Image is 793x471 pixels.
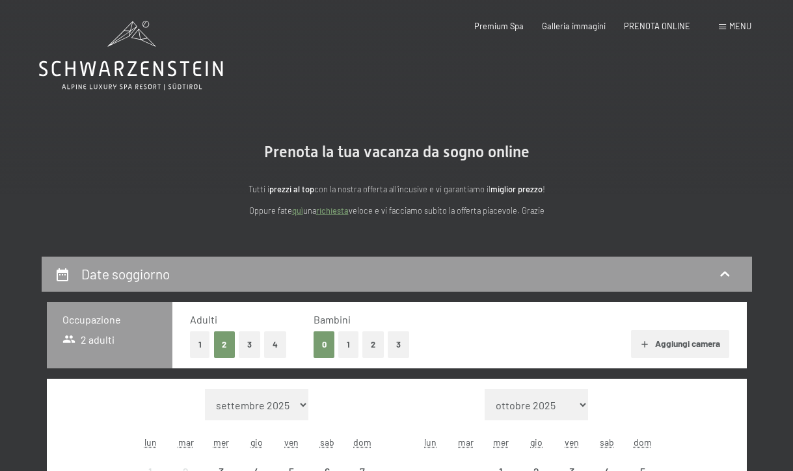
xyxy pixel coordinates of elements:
abbr: domenica [634,437,652,448]
abbr: mercoledì [493,437,509,448]
abbr: domenica [353,437,371,448]
abbr: giovedì [250,437,263,448]
span: Bambini [314,313,351,325]
button: 2 [362,331,384,358]
a: richiesta [316,205,349,216]
span: Prenota la tua vacanza da sogno online [264,143,530,161]
abbr: venerdì [284,437,299,448]
button: 3 [388,331,409,358]
button: 3 [239,331,260,358]
abbr: lunedì [424,437,437,448]
span: Menu [729,21,751,31]
abbr: martedì [178,437,194,448]
a: PRENOTA ONLINE [624,21,690,31]
a: Premium Spa [474,21,524,31]
button: 2 [214,331,235,358]
button: 0 [314,331,335,358]
button: 1 [338,331,358,358]
strong: miglior prezzo [491,184,543,194]
span: Adulti [190,313,217,325]
abbr: giovedì [530,437,543,448]
p: Tutti i con la nostra offerta all'incusive e vi garantiamo il ! [137,183,657,196]
abbr: venerdì [565,437,579,448]
h2: Date soggiorno [81,266,170,282]
p: Oppure fate una veloce e vi facciamo subito la offerta piacevole. Grazie [137,204,657,217]
button: Aggiungi camera [631,330,729,359]
abbr: sabato [320,437,334,448]
button: 4 [264,331,286,358]
a: Galleria immagini [542,21,606,31]
span: 2 adulti [62,333,115,347]
strong: prezzi al top [269,184,314,194]
abbr: martedì [458,437,474,448]
abbr: mercoledì [213,437,229,448]
h3: Occupazione [62,312,157,327]
button: 1 [190,331,210,358]
a: quì [292,205,303,216]
abbr: lunedì [144,437,157,448]
abbr: sabato [600,437,614,448]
